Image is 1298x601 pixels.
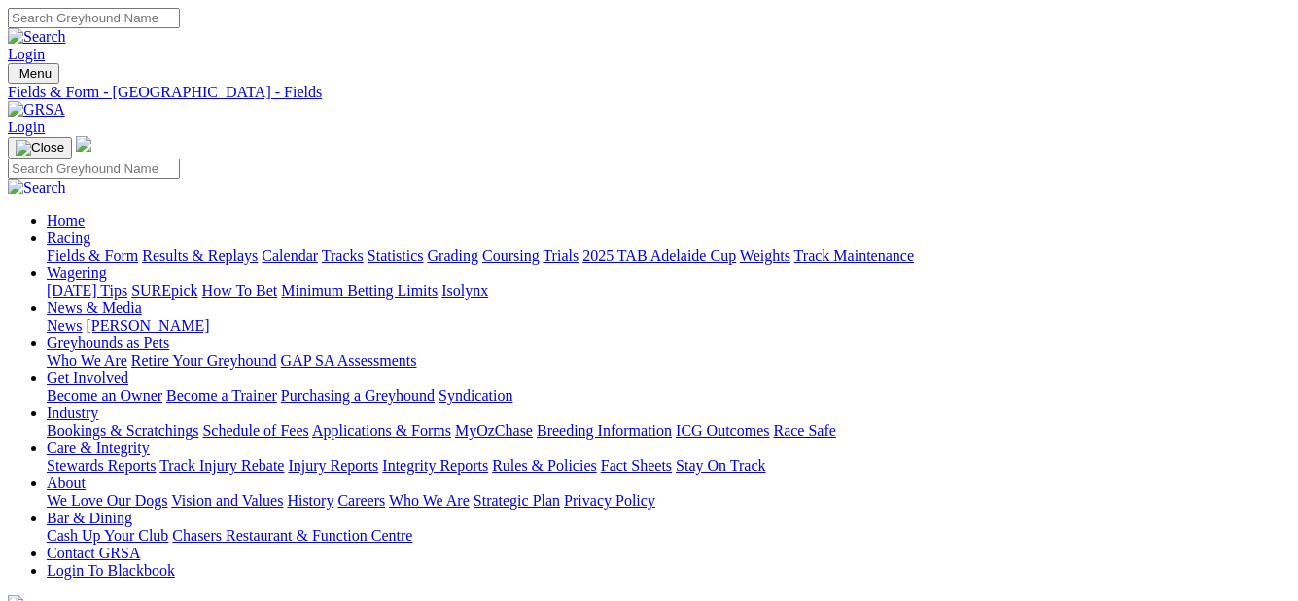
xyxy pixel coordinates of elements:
[47,247,1290,265] div: Racing
[47,335,169,351] a: Greyhounds as Pets
[47,492,1290,510] div: About
[131,282,197,299] a: SUREpick
[47,510,132,526] a: Bar & Dining
[47,265,107,281] a: Wagering
[337,492,385,509] a: Careers
[159,457,284,474] a: Track Injury Rebate
[47,527,1290,545] div: Bar & Dining
[564,492,655,509] a: Privacy Policy
[8,159,180,179] input: Search
[543,247,579,264] a: Trials
[382,457,488,474] a: Integrity Reports
[47,387,1290,405] div: Get Involved
[47,352,127,369] a: Who We Are
[492,457,597,474] a: Rules & Policies
[47,212,85,229] a: Home
[47,545,140,561] a: Contact GRSA
[166,387,277,404] a: Become a Trainer
[47,422,198,439] a: Bookings & Scratchings
[47,282,127,299] a: [DATE] Tips
[47,370,128,386] a: Get Involved
[322,247,364,264] a: Tracks
[676,422,769,439] a: ICG Outcomes
[47,457,1290,475] div: Care & Integrity
[47,282,1290,300] div: Wagering
[474,492,560,509] a: Strategic Plan
[8,179,66,196] img: Search
[8,84,1290,101] a: Fields & Form - [GEOGRAPHIC_DATA] - Fields
[676,457,765,474] a: Stay On Track
[171,492,283,509] a: Vision and Values
[47,492,167,509] a: We Love Our Dogs
[582,247,736,264] a: 2025 TAB Adelaide Cup
[16,140,64,156] img: Close
[47,405,98,421] a: Industry
[281,352,417,369] a: GAP SA Assessments
[482,247,540,264] a: Coursing
[202,282,278,299] a: How To Bet
[281,387,435,404] a: Purchasing a Greyhound
[47,247,138,264] a: Fields & Form
[8,8,180,28] input: Search
[47,352,1290,370] div: Greyhounds as Pets
[202,422,308,439] a: Schedule of Fees
[287,492,333,509] a: History
[441,282,488,299] a: Isolynx
[172,527,412,544] a: Chasers Restaurant & Function Centre
[740,247,790,264] a: Weights
[8,46,45,62] a: Login
[368,247,424,264] a: Statistics
[8,101,65,119] img: GRSA
[47,440,150,456] a: Care & Integrity
[47,527,168,544] a: Cash Up Your Club
[8,137,72,159] button: Toggle navigation
[47,475,86,491] a: About
[389,492,470,509] a: Who We Are
[76,136,91,152] img: logo-grsa-white.png
[47,317,1290,335] div: News & Media
[47,387,162,404] a: Become an Owner
[47,300,142,316] a: News & Media
[8,119,45,135] a: Login
[142,247,258,264] a: Results & Replays
[773,422,835,439] a: Race Safe
[8,63,59,84] button: Toggle navigation
[8,28,66,46] img: Search
[288,457,378,474] a: Injury Reports
[131,352,277,369] a: Retire Your Greyhound
[47,317,82,334] a: News
[281,282,438,299] a: Minimum Betting Limits
[47,562,175,579] a: Login To Blackbook
[47,422,1290,440] div: Industry
[455,422,533,439] a: MyOzChase
[312,422,451,439] a: Applications & Forms
[439,387,512,404] a: Syndication
[19,66,52,81] span: Menu
[794,247,914,264] a: Track Maintenance
[86,317,209,334] a: [PERSON_NAME]
[47,457,156,474] a: Stewards Reports
[47,230,90,246] a: Racing
[601,457,672,474] a: Fact Sheets
[537,422,672,439] a: Breeding Information
[262,247,318,264] a: Calendar
[428,247,478,264] a: Grading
